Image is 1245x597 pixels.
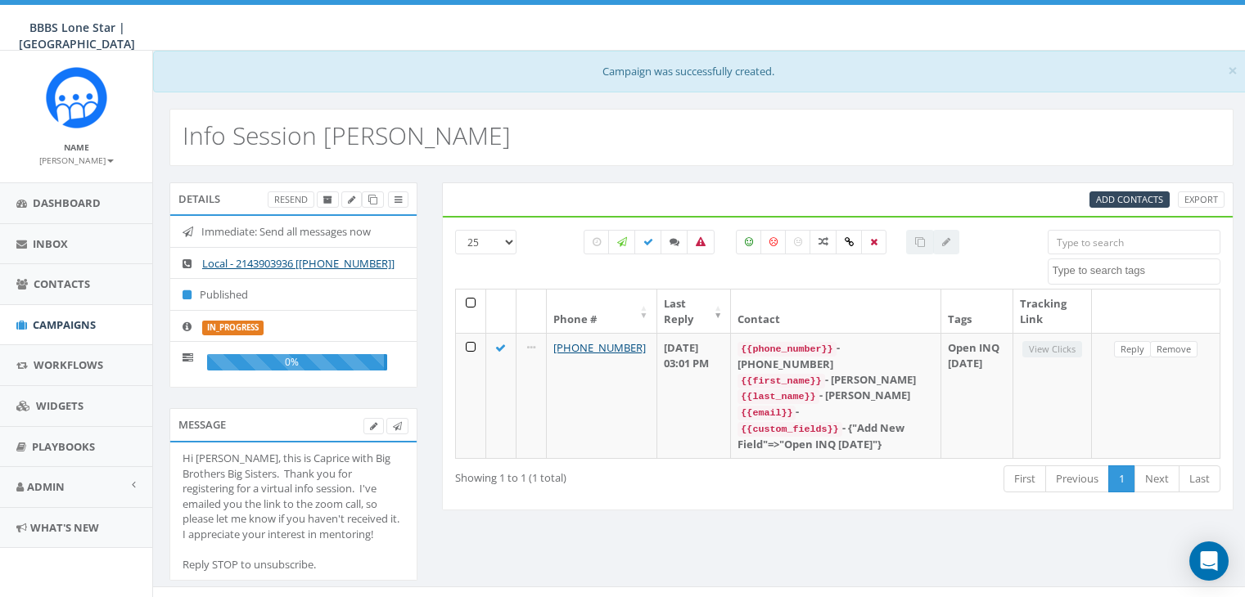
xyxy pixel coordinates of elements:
a: [PERSON_NAME] [39,152,114,167]
small: [PERSON_NAME] [39,155,114,166]
code: {{custom_fields}} [738,422,841,437]
div: - [PHONE_NUMBER] [738,340,934,371]
a: Reply [1114,341,1151,358]
th: Phone #: activate to sort column ascending [547,290,657,333]
label: in_progress [202,321,264,335]
a: Last [1179,465,1220,492]
textarea: Search [1053,263,1220,278]
img: Rally_Corp_Icon.png [46,67,107,128]
code: {{first_name}} [738,374,824,388]
td: [DATE] 03:01 PM [657,333,732,458]
span: Archive Campaign [323,193,332,205]
a: Export [1178,191,1225,209]
label: Neutral [785,230,811,254]
li: Published [170,278,417,311]
td: Open INQ [DATE] [941,333,1013,458]
span: Send Test Message [393,420,402,432]
a: Previous [1045,465,1109,492]
div: - [PERSON_NAME] [738,372,934,388]
span: BBBS Lone Star | [GEOGRAPHIC_DATA] [19,20,135,52]
span: Campaigns [33,317,96,332]
a: Next [1134,465,1180,492]
label: Negative [760,230,787,254]
label: Replied [661,230,688,254]
code: {{email}} [738,406,796,420]
span: Inbox [33,236,68,251]
div: - [738,404,934,420]
div: 0% [207,354,387,370]
a: Add Contacts [1089,191,1170,209]
i: Published [183,290,200,300]
label: Pending [584,230,610,254]
li: Immediate: Send all messages now [170,216,417,248]
a: Resend [268,191,314,209]
a: Remove [1150,341,1198,358]
span: Contacts [34,276,90,291]
label: Sending [608,230,636,254]
span: Playbooks [32,439,95,454]
th: Tags [941,290,1013,333]
span: Admin [27,479,65,494]
div: - {"Add New Field"=>"Open INQ [DATE]"} [738,420,934,451]
span: What's New [30,520,99,535]
span: Edit Campaign Title [348,193,355,205]
th: Contact [731,290,941,333]
div: - [PERSON_NAME] [738,388,934,404]
span: Clone Campaign [368,193,377,205]
div: Message [169,408,417,441]
th: Last Reply: activate to sort column ascending [657,290,732,333]
label: Link Clicked [836,230,863,254]
button: Close [1228,62,1238,79]
label: Delivered [634,230,662,254]
a: [PHONE_NUMBER] [553,340,646,355]
span: Workflows [34,357,103,372]
input: Type to search [1048,230,1220,254]
div: Details [169,182,417,215]
h2: Info Session [PERSON_NAME] [183,122,511,149]
a: 1 [1108,465,1135,492]
small: Name [64,141,89,153]
span: View Campaign Delivery Statistics [395,193,402,205]
th: Tracking Link [1013,290,1093,333]
div: Showing 1 to 1 (1 total) [455,464,760,486]
code: {{phone_number}} [738,342,836,357]
label: Bounced [687,230,715,254]
i: Immediate: Send all messages now [183,227,201,237]
code: {{last_name}} [738,389,819,404]
span: × [1228,59,1238,82]
div: Open Intercom Messenger [1189,541,1229,581]
label: Positive [736,230,762,254]
span: Widgets [36,398,83,413]
span: CSV files only [1096,193,1163,205]
label: Mixed [810,230,837,254]
span: Edit Campaign Body [370,420,377,432]
a: First [1004,465,1046,492]
span: Add Contacts [1096,193,1163,205]
div: Hi [PERSON_NAME], this is Caprice with Big Brothers Big Sisters. Thank you for registering for a ... [183,451,404,572]
a: Local - 2143903936 [[PHONE_NUMBER]] [202,256,395,271]
label: Removed [861,230,886,254]
span: Dashboard [33,195,101,210]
